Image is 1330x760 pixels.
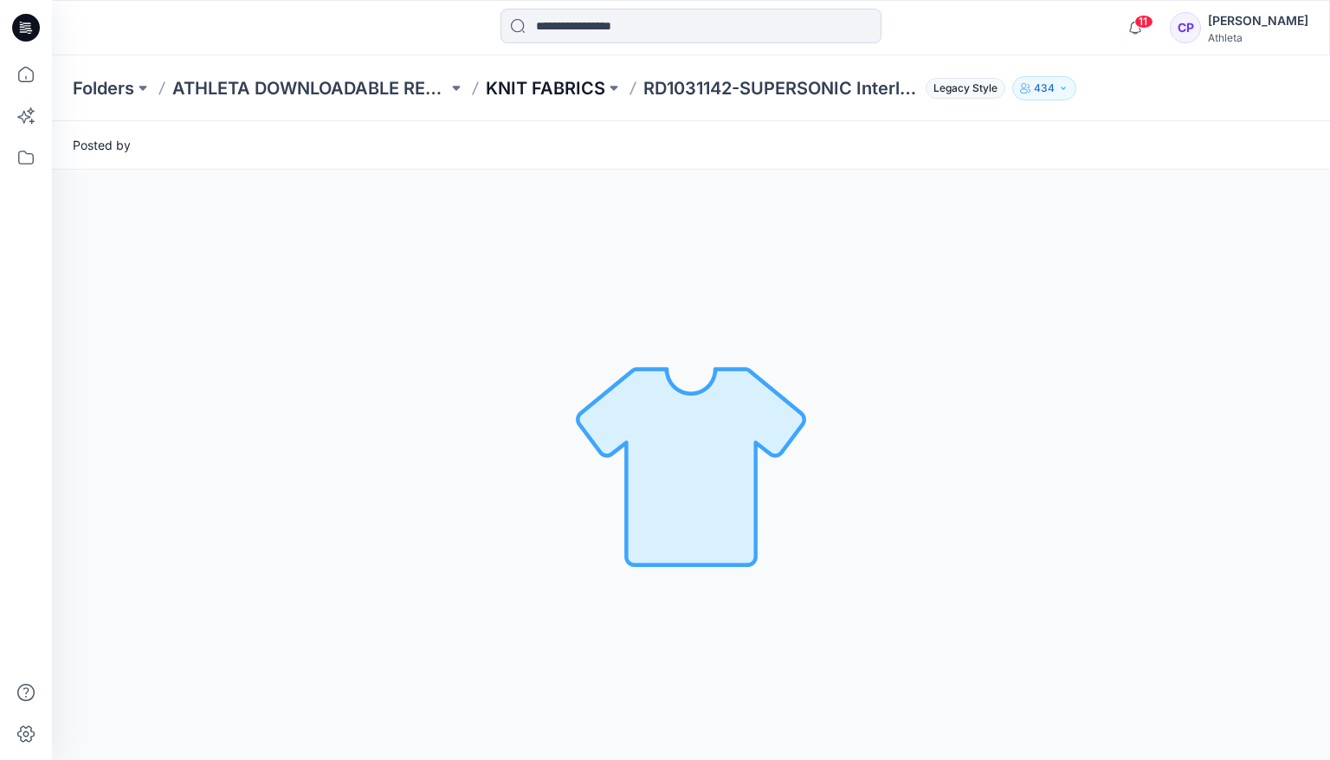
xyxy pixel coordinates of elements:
[1208,31,1308,44] div: Athleta
[1034,79,1055,98] p: 434
[172,76,448,100] a: ATHLETA DOWNLOADABLE RESOURCES
[1170,12,1201,43] div: CP
[1012,76,1076,100] button: 434
[570,344,812,586] img: No Outline
[1208,10,1308,31] div: [PERSON_NAME]
[926,78,1005,99] span: Legacy Style
[486,76,605,100] a: KNIT FABRICS
[1134,15,1153,29] span: 11
[919,76,1005,100] button: Legacy Style
[73,76,134,100] a: Folders
[643,76,919,100] p: RD1031142-SUPERSONIC Interlock Piece Dye - Solid
[73,136,131,154] span: Posted by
